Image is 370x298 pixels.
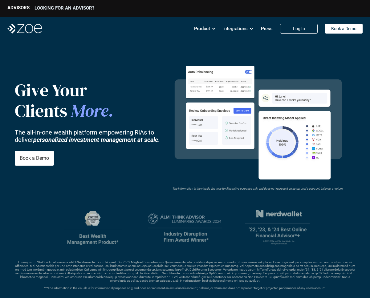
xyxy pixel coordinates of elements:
[173,187,344,190] em: The information in the visuals above is for illustrative purposes only and does not represent an ...
[325,24,363,34] a: Book a Demo
[15,80,161,100] p: Give Your
[15,129,161,143] p: The all-in-one wealth platform empowering RIAs to deliver .
[293,26,305,31] p: Log In
[35,5,94,11] p: LOOKING FOR AN ADVISOR?
[35,5,94,12] a: LOOKING FOR AN ADVISOR?
[331,26,356,31] p: Book a Demo
[194,24,210,33] p: Product
[20,155,49,161] p: Book a Demo
[280,24,318,34] a: Log In
[261,22,273,35] a: Press
[7,5,30,10] p: ADVISORS
[15,101,161,121] p: Clients
[71,99,108,123] span: More
[261,24,273,33] p: Press
[108,99,114,123] span: .
[223,24,248,33] p: Integrations
[33,136,158,143] strong: personalized investment management at scale
[15,151,54,166] a: Book a Demo
[15,260,355,290] p: Loremipsum: *DolOrsi Ametconsecte adi Eli Seddoeius tem inc utlaboreet. Dol 7562 MagNaal Enimadmi...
